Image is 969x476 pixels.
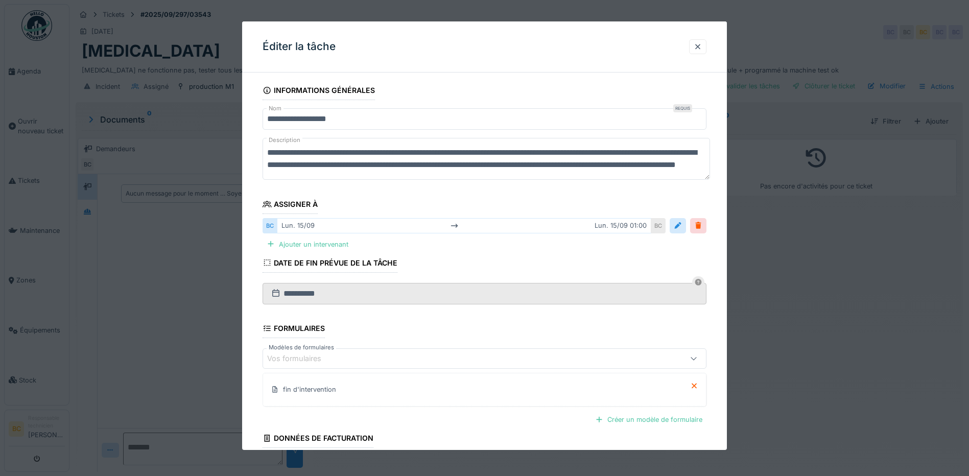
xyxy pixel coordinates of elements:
div: Ajouter un intervenant [263,237,352,251]
div: Assigner à [263,197,318,214]
div: fin d'intervention [283,385,336,394]
div: Requis [673,104,692,112]
div: Vos formulaires [267,353,336,364]
div: Formulaires [263,321,325,338]
div: Données de facturation [263,431,373,448]
div: Informations générales [263,83,375,100]
label: Description [267,134,302,147]
div: BC [263,218,277,233]
h3: Éditer la tâche [263,40,336,53]
div: BC [651,218,666,233]
div: Créer un modèle de formulaire [591,413,706,426]
label: Nom [267,104,283,113]
label: Modèles de formulaires [267,343,336,352]
div: lun. 15/09 lun. 15/09 01:00 [277,218,651,233]
div: Date de fin prévue de la tâche [263,255,397,273]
